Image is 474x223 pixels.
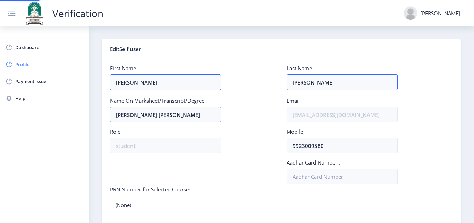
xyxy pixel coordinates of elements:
[287,65,312,72] label: Last Name
[24,1,45,25] img: solapur_logo.png
[110,65,136,72] label: First Name
[110,97,206,104] label: Name On Marksheet/Transcript/Degree:
[15,77,83,86] span: Payment Issue
[287,138,398,153] input: Mobile number
[287,159,340,166] label: Aadhar Card Number :
[420,10,460,17] div: [PERSON_NAME]
[287,97,300,104] label: Email
[287,169,398,184] input: Aadhar Card Number
[110,138,221,153] input: Role
[110,196,453,214] nb-list-item: (None)
[45,10,110,17] a: Verification
[110,128,120,135] label: Role
[15,43,83,51] span: Dashboard
[287,107,398,122] input: Email
[287,74,398,90] input: Last Name
[15,60,83,69] span: Profile
[110,107,221,122] input: marksheet name
[110,74,221,90] input: First Name
[102,39,461,59] nb-card-header: EditSelf user
[287,128,303,135] label: Mobile
[15,94,83,103] span: Help
[110,186,194,193] label: PRN Number for Selected Courses :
